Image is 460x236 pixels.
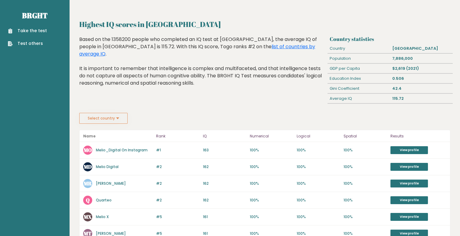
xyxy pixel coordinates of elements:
[84,213,92,220] text: MX
[79,43,315,57] a: list of countries by average IQ
[156,197,199,203] p: #2
[328,74,390,83] div: Education Index
[250,147,293,153] p: 100%
[250,214,293,220] p: 100%
[390,146,428,154] a: View profile
[96,164,119,169] a: Melio Digital
[390,64,453,73] div: $2,619 (2021)
[8,40,47,47] a: Test others
[250,133,293,140] p: Numerical
[297,164,340,170] p: 100%
[297,214,340,220] p: 100%
[96,147,148,153] a: Melio_Digital On Instagram
[203,164,246,170] p: 162
[203,181,246,186] p: 162
[344,164,387,170] p: 100%
[328,64,390,73] div: GDP per Capita
[250,164,293,170] p: 100%
[344,214,387,220] p: 100%
[328,84,390,93] div: Gini Coefficient
[203,214,246,220] p: 161
[22,11,47,20] a: Brght
[86,197,90,204] text: Q
[297,181,340,186] p: 100%
[156,164,199,170] p: #2
[390,133,446,140] p: Results
[328,94,390,103] div: Average IQ
[390,44,453,53] div: [GEOGRAPHIC_DATA]
[203,133,246,140] p: IQ
[328,54,390,63] div: Population
[390,163,428,171] a: View profile
[344,133,387,140] p: Spatial
[390,54,453,63] div: 7,886,000
[390,84,453,93] div: 42.4
[8,28,47,34] a: Take the test
[344,181,387,186] p: 100%
[84,147,92,153] text: MO
[390,180,428,187] a: View profile
[84,180,92,187] text: MR
[390,196,428,204] a: View profile
[156,214,199,220] p: #5
[297,147,340,153] p: 100%
[84,163,92,170] text: MD
[390,74,453,83] div: 0.506
[390,213,428,221] a: View profile
[297,197,340,203] p: 100%
[250,197,293,203] p: 100%
[344,197,387,203] p: 100%
[96,181,126,186] a: [PERSON_NAME]
[203,197,246,203] p: 162
[79,19,450,30] h2: Highest IQ scores in [GEOGRAPHIC_DATA]
[330,36,450,42] h3: Country statistics
[344,147,387,153] p: 100%
[297,133,340,140] p: Logical
[328,44,390,53] div: Country
[156,181,199,186] p: #2
[83,133,96,139] b: Name
[156,133,199,140] p: Rank
[390,94,453,103] div: 115.72
[96,231,126,236] a: [PERSON_NAME]
[79,113,128,124] button: Select country
[79,36,325,96] div: Based on the 1358200 people who completed an IQ test at [GEOGRAPHIC_DATA], the average IQ of peop...
[96,214,109,219] a: Melio X
[250,181,293,186] p: 100%
[156,147,199,153] p: #1
[96,197,112,203] a: Quarteo
[203,147,246,153] p: 163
